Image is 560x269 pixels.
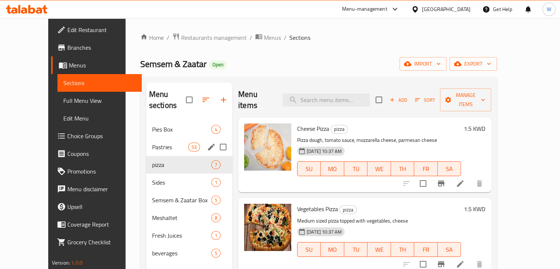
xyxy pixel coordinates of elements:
[51,233,142,251] a: Grocery Checklist
[51,21,142,39] a: Edit Restaurant
[331,125,348,134] div: pizza
[422,5,471,13] div: [GEOGRAPHIC_DATA]
[149,89,186,111] h2: Menu sections
[188,143,200,151] div: items
[212,197,220,204] span: 5
[304,228,345,235] span: [DATE] 10:37 AM
[152,231,211,240] span: Fresh Juices
[67,167,136,176] span: Promotions
[146,244,232,262] div: beverages5
[394,164,411,174] span: TH
[347,244,364,255] span: TU
[370,244,388,255] span: WE
[250,33,252,42] li: /
[63,96,136,105] span: Full Menu View
[51,216,142,233] a: Coverage Report
[297,161,321,176] button: SU
[57,109,142,127] a: Edit Menu
[394,244,411,255] span: TH
[297,242,321,257] button: SU
[441,244,458,255] span: SA
[340,206,356,214] span: pizza
[432,175,450,192] button: Branch-specific-item
[146,174,232,191] div: Sides1
[331,125,348,133] span: pizza
[399,57,447,71] button: import
[450,57,497,71] button: export
[146,191,232,209] div: Semsem & Zaatar Box5
[367,161,391,176] button: WE
[367,242,391,257] button: WE
[300,164,318,174] span: SU
[57,92,142,109] a: Full Menu View
[283,94,370,106] input: search
[212,214,220,221] span: 8
[244,123,291,171] img: Cheese Pizza
[57,74,142,92] a: Sections
[140,33,164,42] a: Home
[146,209,232,227] div: Meshaltet8
[211,196,221,205] div: items
[212,179,220,186] span: 1
[211,249,221,258] div: items
[146,156,232,174] div: pizza7
[297,216,461,226] p: Medium sized pizza topped with vegetables, cheese
[152,160,211,169] span: pizza
[152,249,211,258] div: beverages
[215,91,232,109] button: Add section
[413,94,437,106] button: Sort
[212,161,220,168] span: 7
[211,231,221,240] div: items
[67,149,136,158] span: Coupons
[152,125,211,134] span: Pies Box
[182,92,197,108] span: Select all sections
[152,178,211,187] span: Sides
[284,33,286,42] li: /
[238,89,274,111] h2: Menu items
[63,78,136,87] span: Sections
[456,260,465,269] a: Edit menu item
[414,242,437,257] button: FR
[172,33,247,42] a: Restaurants management
[446,91,485,109] span: Manage items
[344,161,367,176] button: TU
[441,164,458,174] span: SA
[405,59,441,69] span: import
[371,92,387,108] span: Select section
[410,94,440,106] span: Sort items
[52,258,70,268] span: Version:
[67,202,136,211] span: Upsell
[140,33,497,42] nav: breadcrumb
[51,198,142,216] a: Upsell
[71,258,82,268] span: 1.0.0
[146,138,232,156] div: Pastries53edit
[209,60,226,69] div: Open
[51,39,142,56] a: Branches
[324,164,341,174] span: MO
[211,213,221,222] div: items
[189,144,200,151] span: 53
[547,5,551,13] span: W
[209,62,226,68] span: Open
[415,176,431,191] span: Select to update
[146,118,232,265] nav: Menu sections
[69,61,136,70] span: Menus
[152,213,211,222] span: Meshaltet
[300,244,318,255] span: SU
[304,148,345,155] span: [DATE] 10:37 AM
[51,180,142,198] a: Menu disclaimer
[152,196,211,205] span: Semsem & Zaatar Box
[211,125,221,134] div: items
[212,232,220,239] span: 1
[244,204,291,251] img: Vegetables Pizza
[438,242,461,257] button: SA
[414,161,437,176] button: FR
[321,242,344,257] button: MO
[67,25,136,34] span: Edit Restaurant
[264,33,281,42] span: Menus
[197,91,215,109] span: Sort sections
